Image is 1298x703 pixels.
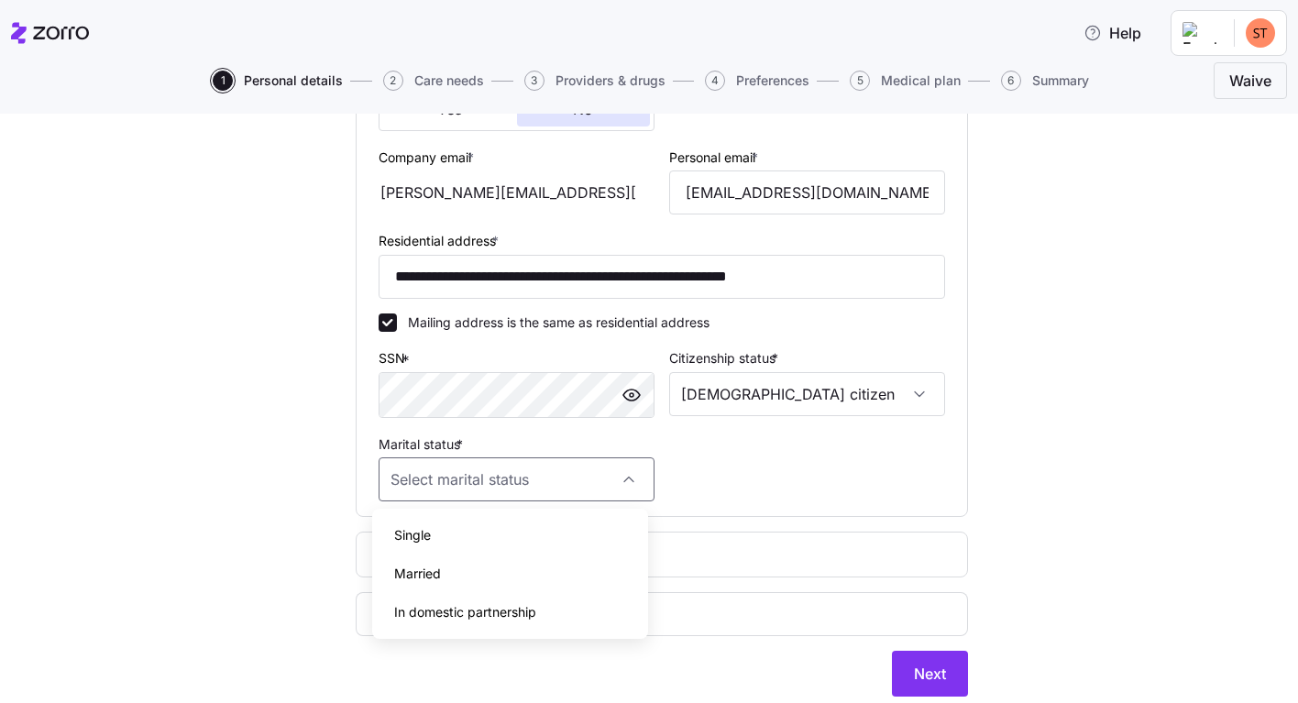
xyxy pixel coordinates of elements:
input: Select citizenship status [669,372,945,416]
span: Married [394,564,441,584]
span: Care needs [414,74,484,87]
label: Citizenship status [669,348,782,368]
button: Waive [1214,62,1287,99]
span: 6 [1001,71,1021,91]
span: Providers & drugs [555,74,665,87]
label: Residential address [379,231,502,251]
span: Medical plan [881,74,961,87]
span: Waive [1229,70,1271,92]
span: In domestic partnership [394,602,536,622]
button: 1Personal details [213,71,343,91]
span: 2 [383,71,403,91]
span: Next [914,663,946,685]
span: Yes [437,102,462,116]
label: SSN [379,348,413,368]
label: Mailing address is the same as residential address [397,313,709,332]
label: Personal email [669,148,762,168]
a: 1Personal details [209,71,343,91]
span: 5 [850,71,870,91]
label: Marital status [379,434,467,455]
button: 3Providers & drugs [524,71,665,91]
span: Personal details [244,74,343,87]
img: Employer logo [1182,22,1219,44]
input: Select marital status [379,457,654,501]
button: 4Preferences [705,71,809,91]
span: Single [394,525,431,545]
input: Email [669,170,945,214]
span: 3 [524,71,544,91]
img: 88d48f77657ed3628a835ce4c3e9d8a2 [1246,18,1275,48]
button: Help [1069,15,1156,51]
span: No [573,102,593,116]
button: 2Care needs [383,71,484,91]
span: Preferences [736,74,809,87]
span: 4 [705,71,725,91]
button: 6Summary [1001,71,1089,91]
label: Company email [379,148,478,168]
button: 5Medical plan [850,71,961,91]
span: Summary [1032,74,1089,87]
span: Help [1083,22,1141,44]
span: 1 [213,71,233,91]
button: Next [892,651,968,697]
